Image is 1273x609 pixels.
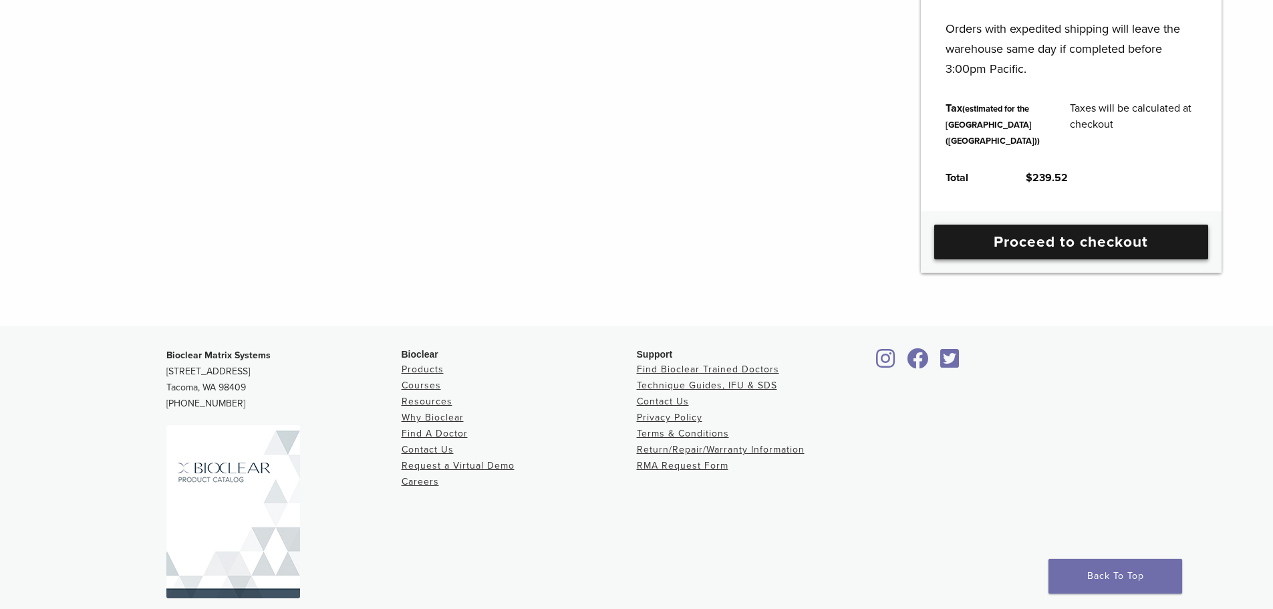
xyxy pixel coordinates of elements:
a: Proceed to checkout [934,225,1208,259]
small: (estimated for the [GEOGRAPHIC_DATA] ([GEOGRAPHIC_DATA])) [946,104,1040,146]
a: Return/Repair/Warranty Information [637,444,805,455]
a: Find A Doctor [402,428,468,439]
img: Bioclear [166,425,300,598]
a: Careers [402,476,439,487]
a: Courses [402,380,441,391]
a: Resources [402,396,452,407]
a: Contact Us [637,396,689,407]
a: Products [402,364,444,375]
a: Why Bioclear [402,412,464,423]
a: Bioclear [903,356,934,370]
a: Terms & Conditions [637,428,729,439]
a: Bioclear [872,356,900,370]
span: Support [637,349,673,360]
a: Privacy Policy [637,412,702,423]
a: RMA Request Form [637,460,728,471]
a: Bioclear [936,356,964,370]
a: Find Bioclear Trained Doctors [637,364,779,375]
p: [STREET_ADDRESS] Tacoma, WA 98409 [PHONE_NUMBER] [166,348,402,412]
span: $ [1026,171,1032,185]
a: Request a Virtual Demo [402,460,515,471]
a: Back To Top [1048,559,1182,594]
td: Taxes will be calculated at checkout [1055,90,1212,159]
th: Total [931,159,1011,197]
a: Contact Us [402,444,454,455]
bdi: 239.52 [1026,171,1068,185]
th: Tax [931,90,1055,159]
a: Technique Guides, IFU & SDS [637,380,777,391]
strong: Bioclear Matrix Systems [166,350,271,361]
span: Bioclear [402,349,438,360]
